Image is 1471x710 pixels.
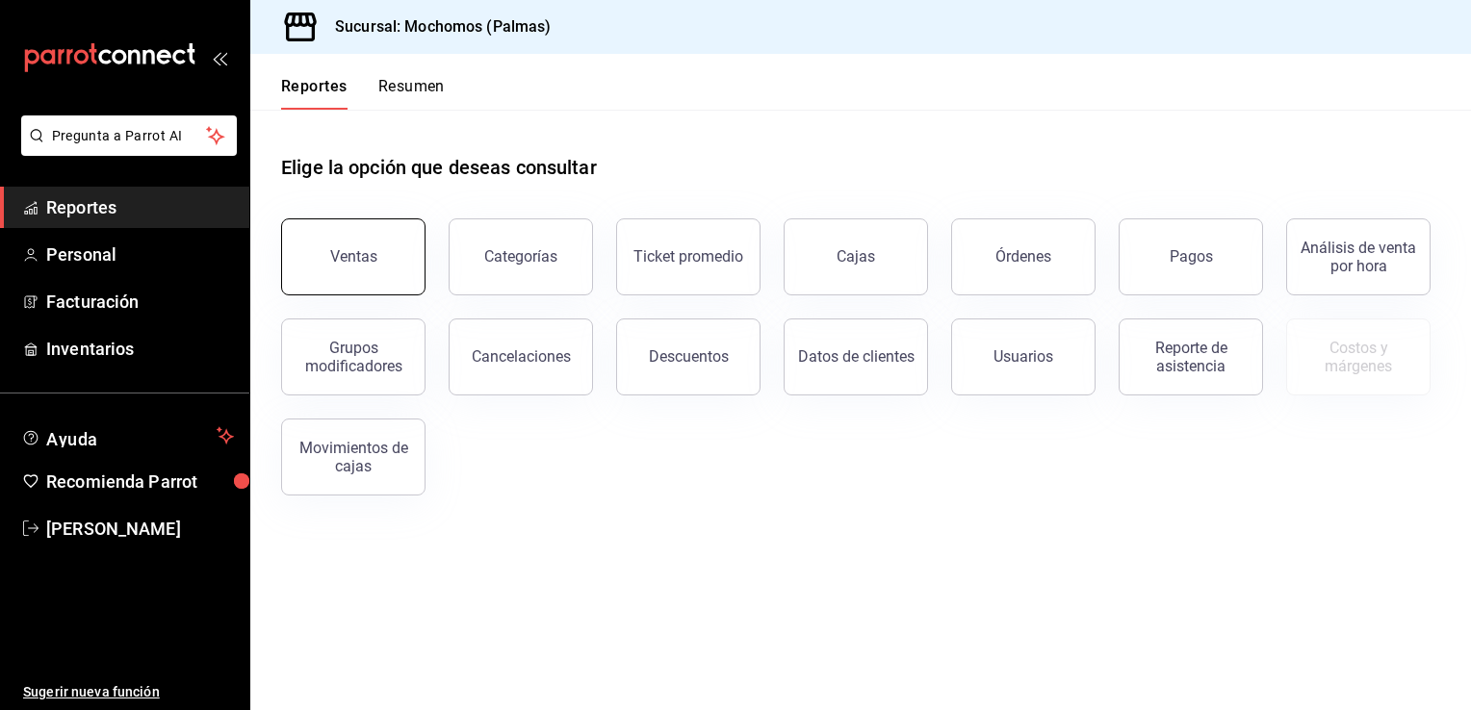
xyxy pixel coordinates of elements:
button: Órdenes [951,218,1096,295]
div: Movimientos de cajas [294,439,413,475]
button: Contrata inventarios para ver este reporte [1286,318,1431,395]
span: Sugerir nueva función [23,682,234,702]
button: Usuarios [951,318,1096,395]
button: Movimientos de cajas [281,418,426,495]
a: Cajas [784,218,928,295]
button: Ventas [281,218,426,295]
div: Pagos [1170,247,1213,266]
button: Descuentos [616,318,761,395]
button: Reporte de asistencia [1119,318,1263,395]
div: Categorías [484,247,557,266]
button: Ticket promedio [616,218,761,295]
span: Inventarios [46,336,234,362]
div: navigation tabs [281,77,445,110]
div: Ventas [330,247,377,266]
h1: Elige la opción que deseas consultar [281,153,597,182]
button: Resumen [378,77,445,110]
div: Reporte de asistencia [1131,339,1251,375]
div: Usuarios [994,347,1053,366]
button: Datos de clientes [784,318,928,395]
div: Ticket promedio [633,247,743,266]
button: Análisis de venta por hora [1286,218,1431,295]
button: Grupos modificadores [281,318,426,395]
div: Costos y márgenes [1299,339,1418,375]
span: Ayuda [46,424,209,447]
span: Reportes [46,194,234,220]
div: Descuentos [649,347,729,366]
button: Cancelaciones [449,318,593,395]
a: Pregunta a Parrot AI [13,139,237,160]
button: Pagos [1119,218,1263,295]
div: Órdenes [995,247,1051,266]
div: Cancelaciones [472,347,571,366]
span: Recomienda Parrot [46,469,234,494]
div: Grupos modificadores [294,339,413,375]
button: open_drawer_menu [212,50,227,65]
span: [PERSON_NAME] [46,516,234,542]
div: Análisis de venta por hora [1299,239,1418,275]
button: Categorías [449,218,593,295]
div: Cajas [837,245,876,268]
span: Pregunta a Parrot AI [52,126,207,146]
div: Datos de clientes [798,347,915,366]
span: Personal [46,241,234,267]
h3: Sucursal: Mochomos (Palmas) [320,15,552,38]
button: Reportes [281,77,348,110]
span: Facturación [46,289,234,315]
button: Pregunta a Parrot AI [21,115,237,156]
